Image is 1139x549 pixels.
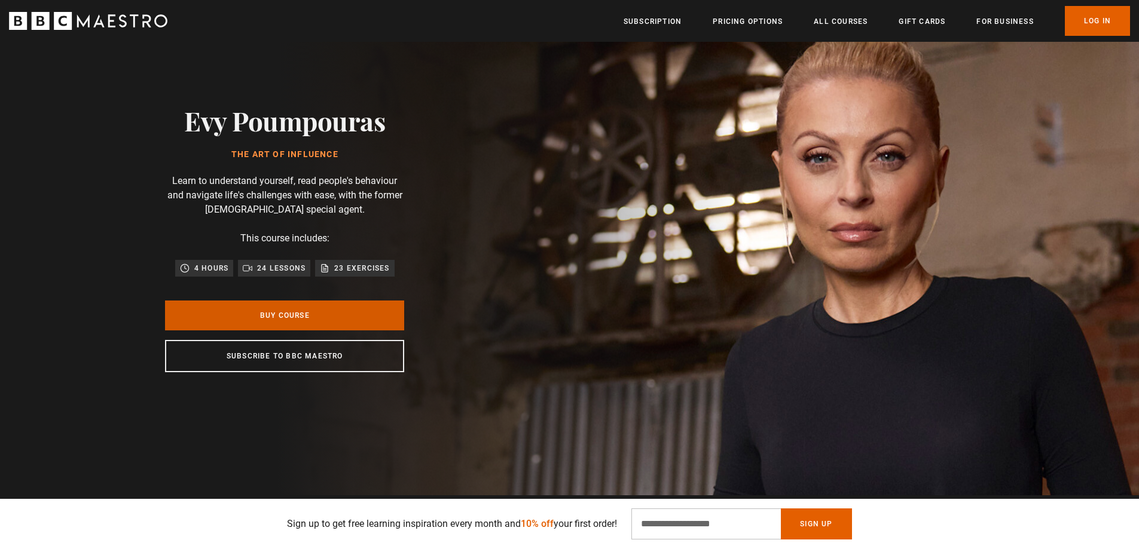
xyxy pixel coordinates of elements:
[194,262,228,274] p: 4 hours
[165,174,404,217] p: Learn to understand yourself, read people's behaviour and navigate life's challenges with ease, w...
[184,150,385,160] h1: The Art of Influence
[287,517,617,531] p: Sign up to get free learning inspiration every month and your first order!
[9,12,167,30] svg: BBC Maestro
[165,340,404,372] a: Subscribe to BBC Maestro
[184,105,385,136] h2: Evy Poumpouras
[240,231,329,246] p: This course includes:
[624,6,1130,36] nav: Primary
[976,16,1033,27] a: For business
[713,16,783,27] a: Pricing Options
[624,16,682,27] a: Subscription
[1065,6,1130,36] a: Log In
[781,508,851,539] button: Sign Up
[334,262,389,274] p: 23 exercises
[899,16,945,27] a: Gift Cards
[165,300,404,330] a: Buy Course
[257,262,306,274] p: 24 lessons
[521,518,554,529] span: 10% off
[814,16,868,27] a: All Courses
